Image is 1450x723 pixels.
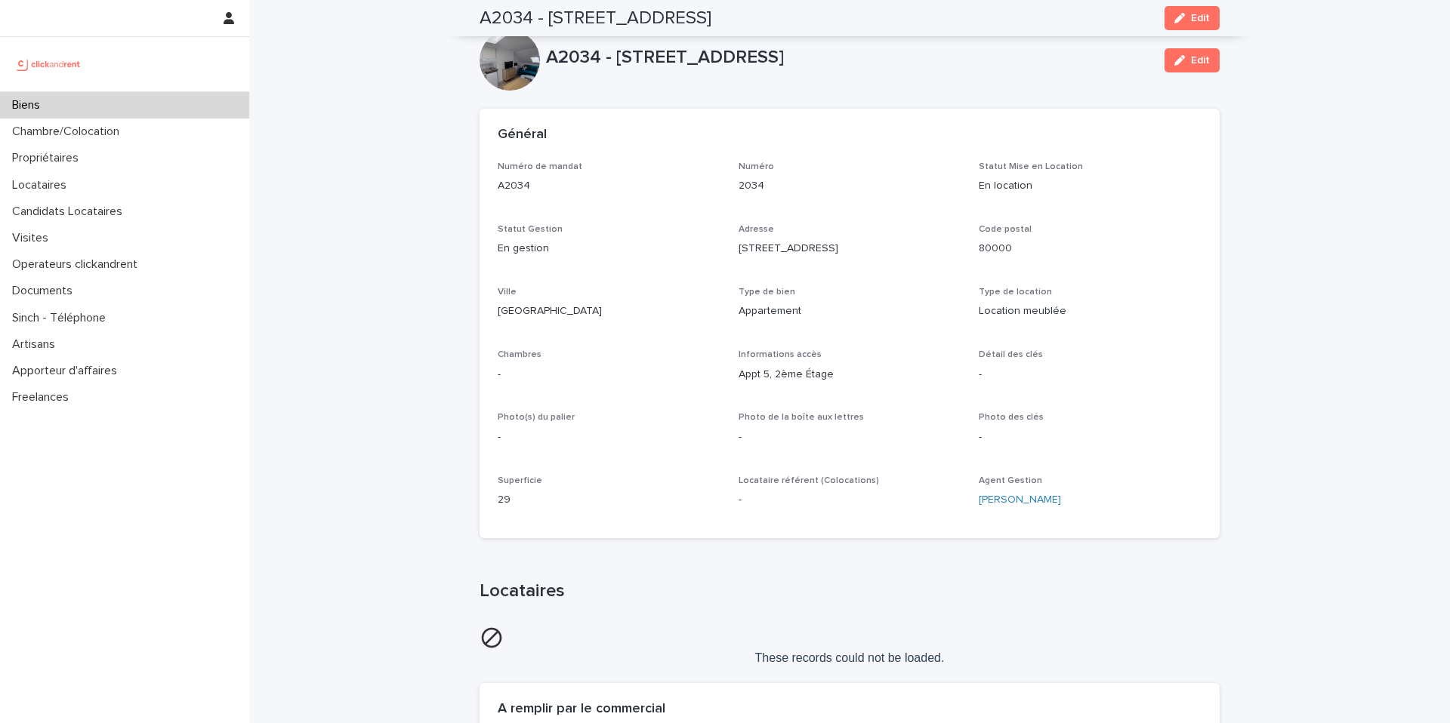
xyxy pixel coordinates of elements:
span: Statut Gestion [498,225,563,234]
p: Candidats Locataires [6,205,134,219]
span: Superficie [498,476,542,485]
span: Chambres [498,350,541,359]
p: Documents [6,284,85,298]
p: - [739,492,961,508]
h2: Général [498,127,547,143]
p: Location meublée [979,303,1202,319]
p: En location [979,178,1202,194]
p: Appt 5, 2ème Étage [739,367,961,383]
span: Photo(s) du palier [498,413,575,422]
span: Code postal [979,225,1032,234]
p: Chambre/Colocation [6,125,131,139]
h2: A2034 - [STREET_ADDRESS] [480,8,711,29]
span: Statut Mise en Location [979,162,1083,171]
span: Adresse [739,225,774,234]
p: - [498,367,720,383]
p: Apporteur d'affaires [6,364,129,378]
p: - [739,429,961,445]
p: Operateurs clickandrent [6,257,150,272]
span: Edit [1191,13,1210,23]
p: These records could not be loaded. [480,620,1220,671]
p: 29 [498,492,720,508]
span: Numéro de mandat [498,162,582,171]
p: - [979,367,1202,383]
p: - [498,429,720,445]
button: Edit [1165,48,1220,72]
img: cancel-2 [480,626,504,650]
span: Agent Gestion [979,476,1042,485]
p: Sinch - Téléphone [6,311,118,325]
p: Locataires [6,178,79,192]
span: Locataire référent (Colocations) [739,476,879,485]
span: Photo des clés [979,413,1044,422]
p: Biens [6,98,52,112]
span: Type de bien [739,288,795,297]
span: Numéro [739,162,774,171]
p: A2034 - [STREET_ADDRESS] [546,47,1152,69]
span: Photo de la boîte aux lettres [739,413,864,422]
p: [GEOGRAPHIC_DATA] [498,303,720,319]
img: UCB0brd3T0yccxBKYDjQ [12,49,85,79]
p: [STREET_ADDRESS] [739,241,961,257]
p: A2034 [498,178,720,194]
p: 2034 [739,178,961,194]
p: 80000 [979,241,1202,257]
p: Artisans [6,337,67,352]
h2: A remplir par le commercial [498,701,665,718]
p: - [979,429,1202,445]
p: Freelances [6,390,81,405]
a: [PERSON_NAME] [979,492,1061,508]
button: Edit [1165,6,1220,30]
span: Informations accès [739,350,822,359]
p: Visites [6,231,60,245]
p: Propriétaires [6,151,91,165]
p: En gestion [498,241,720,257]
span: Détail des clés [979,350,1043,359]
p: Appartement [739,303,961,319]
h1: Locataires [480,580,1220,602]
span: Ville [498,288,517,297]
span: Type de location [979,288,1052,297]
span: Edit [1191,55,1210,66]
